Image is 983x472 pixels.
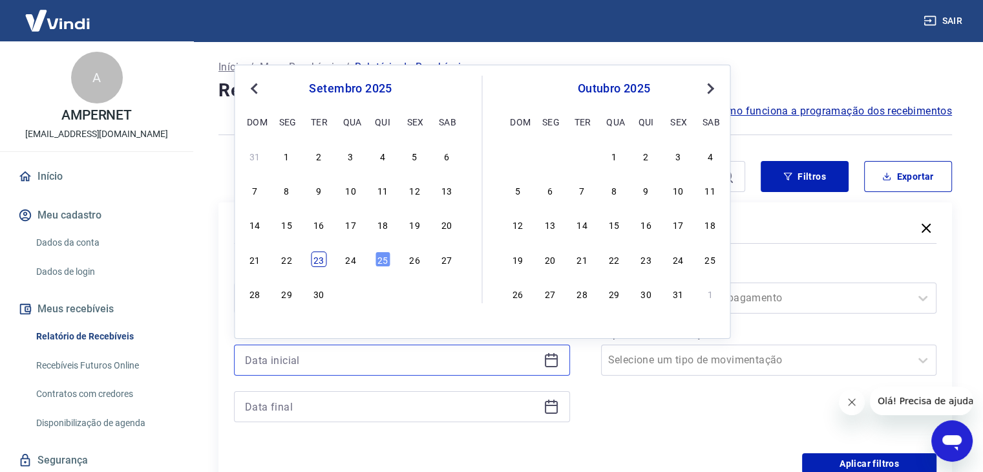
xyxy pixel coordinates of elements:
button: Meus recebíveis [16,295,178,323]
div: Choose sábado, 27 de setembro de 2025 [439,252,454,267]
div: Choose quarta-feira, 1 de outubro de 2025 [343,286,358,301]
a: Contratos com credores [31,381,178,407]
div: Choose terça-feira, 9 de setembro de 2025 [311,182,326,198]
div: Choose domingo, 31 de agosto de 2025 [247,148,262,164]
div: Choose sexta-feira, 3 de outubro de 2025 [670,148,686,164]
div: dom [247,114,262,129]
div: Choose domingo, 7 de setembro de 2025 [247,182,262,198]
div: Choose domingo, 26 de outubro de 2025 [510,286,525,301]
a: Recebíveis Futuros Online [31,352,178,379]
div: Choose sexta-feira, 17 de outubro de 2025 [670,217,686,232]
div: Choose sábado, 4 de outubro de 2025 [439,286,454,301]
div: qua [606,114,622,129]
div: setembro 2025 [245,81,456,96]
div: qui [375,114,390,129]
div: Choose terça-feira, 30 de setembro de 2025 [574,148,589,164]
div: seg [279,114,295,129]
div: Choose sábado, 6 de setembro de 2025 [439,148,454,164]
button: Meu cadastro [16,201,178,230]
div: Choose quarta-feira, 8 de outubro de 2025 [606,182,622,198]
p: Relatório de Recebíveis [355,59,466,75]
button: Filtros [761,161,849,192]
div: Choose quinta-feira, 9 de outubro de 2025 [639,182,654,198]
input: Data final [245,397,538,416]
a: Meus Recebíveis [260,59,340,75]
div: seg [542,114,558,129]
a: Saiba como funciona a programação dos recebimentos [685,103,952,119]
div: Choose quinta-feira, 30 de outubro de 2025 [639,286,654,301]
div: Choose domingo, 21 de setembro de 2025 [247,252,262,267]
div: sab [703,114,718,129]
div: Choose sexta-feira, 31 de outubro de 2025 [670,286,686,301]
div: Choose segunda-feira, 8 de setembro de 2025 [279,182,295,198]
div: Choose segunda-feira, 15 de setembro de 2025 [279,217,295,232]
button: Next Month [703,81,718,96]
div: Choose quarta-feira, 10 de setembro de 2025 [343,182,358,198]
span: Olá! Precisa de ajuda? [8,9,109,19]
div: Choose quinta-feira, 4 de setembro de 2025 [375,148,390,164]
a: Dados de login [31,259,178,285]
div: month 2025-10 [509,146,720,303]
div: Choose segunda-feira, 6 de outubro de 2025 [542,182,558,198]
p: [EMAIL_ADDRESS][DOMAIN_NAME] [25,127,168,141]
div: Choose domingo, 14 de setembro de 2025 [247,217,262,232]
div: Choose terça-feira, 2 de setembro de 2025 [311,148,326,164]
div: qui [639,114,654,129]
button: Sair [921,9,967,33]
div: Choose domingo, 28 de setembro de 2025 [247,286,262,301]
h4: Relatório de Recebíveis [218,78,952,103]
div: Choose sexta-feira, 12 de setembro de 2025 [407,182,422,198]
div: Choose segunda-feira, 1 de setembro de 2025 [279,148,295,164]
div: Choose domingo, 12 de outubro de 2025 [510,217,525,232]
div: outubro 2025 [509,81,720,96]
div: Choose quarta-feira, 22 de outubro de 2025 [606,252,622,267]
div: Choose quinta-feira, 11 de setembro de 2025 [375,182,390,198]
a: Disponibilização de agenda [31,410,178,436]
div: Choose sexta-feira, 24 de outubro de 2025 [670,252,686,267]
div: Choose domingo, 28 de setembro de 2025 [510,148,525,164]
p: / [345,59,350,75]
div: Choose quinta-feira, 18 de setembro de 2025 [375,217,390,232]
div: Choose quarta-feira, 17 de setembro de 2025 [343,217,358,232]
div: Choose sexta-feira, 3 de outubro de 2025 [407,286,422,301]
input: Data inicial [245,350,538,370]
div: Choose quarta-feira, 29 de outubro de 2025 [606,286,622,301]
img: Vindi [16,1,100,40]
iframe: Botão para abrir a janela de mensagens [931,420,973,462]
div: qua [343,114,358,129]
div: Choose terça-feira, 7 de outubro de 2025 [574,182,589,198]
div: Choose quinta-feira, 2 de outubro de 2025 [375,286,390,301]
a: Início [218,59,244,75]
div: Choose sábado, 20 de setembro de 2025 [439,217,454,232]
div: Choose sábado, 13 de setembro de 2025 [439,182,454,198]
div: Choose domingo, 19 de outubro de 2025 [510,252,525,267]
div: Choose quinta-feira, 25 de setembro de 2025 [375,252,390,267]
div: Choose sábado, 4 de outubro de 2025 [703,148,718,164]
iframe: Fechar mensagem [839,389,865,415]
a: Dados da conta [31,230,178,256]
div: Choose segunda-feira, 29 de setembro de 2025 [542,148,558,164]
button: Previous Month [246,81,262,96]
div: Choose terça-feira, 30 de setembro de 2025 [311,286,326,301]
div: Choose quinta-feira, 2 de outubro de 2025 [639,148,654,164]
div: Choose sexta-feira, 10 de outubro de 2025 [670,182,686,198]
div: sab [439,114,454,129]
div: Choose terça-feira, 28 de outubro de 2025 [574,286,589,301]
div: sex [670,114,686,129]
div: Choose sábado, 18 de outubro de 2025 [703,217,718,232]
div: Choose terça-feira, 14 de outubro de 2025 [574,217,589,232]
div: A [71,52,123,103]
div: Choose terça-feira, 21 de outubro de 2025 [574,252,589,267]
div: Choose segunda-feira, 20 de outubro de 2025 [542,252,558,267]
p: / [249,59,254,75]
div: dom [510,114,525,129]
div: Choose terça-feira, 23 de setembro de 2025 [311,252,326,267]
div: Choose domingo, 5 de outubro de 2025 [510,182,525,198]
div: month 2025-09 [245,146,456,303]
div: Choose quarta-feira, 1 de outubro de 2025 [606,148,622,164]
a: Início [16,162,178,191]
p: AMPERNET [61,109,132,122]
div: ter [311,114,326,129]
a: Relatório de Recebíveis [31,323,178,350]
